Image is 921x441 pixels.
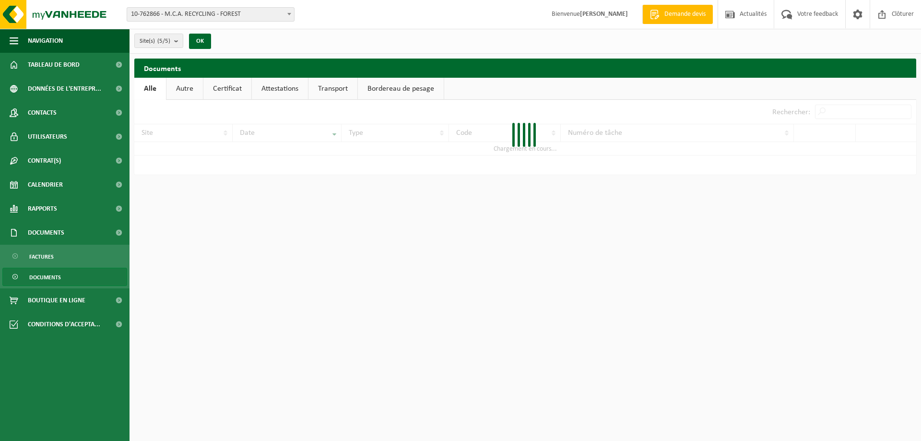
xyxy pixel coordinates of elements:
[662,10,708,19] span: Demande devis
[28,312,100,336] span: Conditions d'accepta...
[28,53,80,77] span: Tableau de bord
[134,34,183,48] button: Site(s)(5/5)
[2,247,127,265] a: Factures
[29,248,54,266] span: Factures
[358,78,444,100] a: Bordereau de pesage
[127,8,294,21] span: 10-762866 - M.C.A. RECYCLING - FOREST
[28,197,57,221] span: Rapports
[28,29,63,53] span: Navigation
[134,78,166,100] a: Alle
[28,149,61,173] span: Contrat(s)
[252,78,308,100] a: Attestations
[308,78,357,100] a: Transport
[140,34,170,48] span: Site(s)
[2,268,127,286] a: Documents
[203,78,251,100] a: Certificat
[29,268,61,286] span: Documents
[134,59,916,77] h2: Documents
[28,125,67,149] span: Utilisateurs
[166,78,203,100] a: Autre
[28,173,63,197] span: Calendrier
[28,288,85,312] span: Boutique en ligne
[189,34,211,49] button: OK
[642,5,713,24] a: Demande devis
[28,77,101,101] span: Données de l'entrepr...
[28,101,57,125] span: Contacts
[580,11,628,18] strong: [PERSON_NAME]
[28,221,64,245] span: Documents
[127,7,295,22] span: 10-762866 - M.C.A. RECYCLING - FOREST
[157,38,170,44] count: (5/5)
